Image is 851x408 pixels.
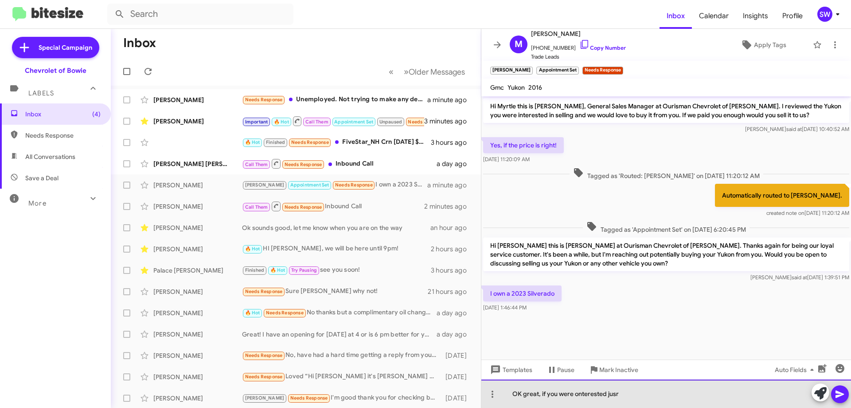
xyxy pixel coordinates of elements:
[766,210,804,216] span: created note on
[245,267,265,273] span: Finished
[736,3,775,29] a: Insights
[718,37,808,53] button: Apply Tags
[245,246,260,252] span: 🔥 Hot
[266,139,285,145] span: Finished
[481,380,851,408] div: OK great, if you were onterested jusr
[291,267,317,273] span: Try Pausing
[430,223,474,232] div: an hour ago
[242,265,431,275] div: see you soon!
[153,223,242,232] div: [PERSON_NAME]
[107,4,293,25] input: Search
[242,308,437,318] div: No thanks but a complimentary oil change would be great. May I please have that? 😊
[153,95,242,104] div: [PERSON_NAME]
[660,3,692,29] span: Inbox
[28,89,54,97] span: Labels
[531,28,626,39] span: [PERSON_NAME]
[242,95,427,105] div: Unemployed. Not trying to make any debts
[745,126,849,132] span: [PERSON_NAME] [DATE] 10:40:52 AM
[775,362,817,378] span: Auto Fields
[431,245,474,254] div: 2 hours ago
[92,110,101,119] span: (4)
[274,119,289,125] span: 🔥 Hot
[25,66,86,75] div: Chevrolet of Bowie
[242,286,428,297] div: Sure [PERSON_NAME] why not!
[409,67,465,77] span: Older Messages
[775,3,810,29] span: Profile
[242,180,427,190] div: I own a 2023 Silverado
[153,266,242,275] div: Palace [PERSON_NAME]
[245,162,268,167] span: Call Them
[153,159,242,168] div: [PERSON_NAME] [PERSON_NAME]
[531,52,626,61] span: Trade Leads
[431,138,474,147] div: 3 hours ago
[437,309,474,317] div: a day ago
[242,158,437,169] div: Inbound Call
[334,119,373,125] span: Appointment Set
[786,126,802,132] span: said at
[384,63,470,81] nav: Page navigation example
[290,182,329,188] span: Appointment Set
[12,37,99,58] a: Special Campaign
[25,110,101,119] span: Inbox
[242,244,431,254] div: HI [PERSON_NAME], we will be here until 9pm!
[539,362,582,378] button: Pause
[28,199,47,207] span: More
[792,274,807,281] span: said at
[245,374,283,380] span: Needs Response
[245,353,283,358] span: Needs Response
[570,167,763,180] span: Tagged as 'Routed: [PERSON_NAME]' on [DATE] 11:20:12 AM
[153,117,242,126] div: [PERSON_NAME]
[437,159,474,168] div: a day ago
[810,7,841,22] button: SW
[579,44,626,51] a: Copy Number
[245,310,260,316] span: 🔥 Hot
[153,351,242,360] div: [PERSON_NAME]
[768,362,824,378] button: Auto Fields
[153,245,242,254] div: [PERSON_NAME]
[483,285,562,301] p: I own a 2023 Silverado
[408,119,445,125] span: Needs Response
[25,131,101,140] span: Needs Response
[242,330,437,339] div: Great! I have an opening for [DATE] at 4 or is 6 pm better for you?
[290,395,328,401] span: Needs Response
[242,223,430,232] div: Ok sounds good, let me know when you are on the way
[428,287,474,296] div: 21 hours ago
[692,3,736,29] span: Calendar
[153,181,242,190] div: [PERSON_NAME]
[242,372,441,382] div: Loved “Hi [PERSON_NAME] it's [PERSON_NAME] at Ourisman Chevrolet of Bowie. I just wanted to check...
[490,67,533,75] small: [PERSON_NAME]
[153,394,242,403] div: [PERSON_NAME]
[153,309,242,317] div: [PERSON_NAME]
[483,156,530,162] span: [DATE] 11:20:09 AM
[557,362,574,378] span: Pause
[245,139,260,145] span: 🔥 Hot
[483,304,527,311] span: [DATE] 1:46:44 PM
[383,63,399,81] button: Previous
[817,7,832,22] div: SW
[379,119,402,125] span: Unpaused
[153,372,242,381] div: [PERSON_NAME]
[437,330,474,339] div: a day ago
[39,43,92,52] span: Special Campaign
[715,184,849,207] p: Automatically routed to [PERSON_NAME].
[750,274,849,281] span: [PERSON_NAME] [DATE] 1:39:51 PM
[242,115,424,127] div: I no longer own the Impala. Thanks.
[245,395,285,401] span: [PERSON_NAME]
[245,182,285,188] span: [PERSON_NAME]
[483,238,849,271] p: Hi [PERSON_NAME] this is [PERSON_NAME] at Ourisman Chevrolet of [PERSON_NAME]. Thanks again for b...
[483,98,849,123] p: Hi Myrtle this is [PERSON_NAME], General Sales Manager at Ourisman Chevrolet of [PERSON_NAME]. I ...
[335,182,373,188] span: Needs Response
[599,362,638,378] span: Mark Inactive
[245,204,268,210] span: Call Them
[305,119,328,125] span: Call Them
[515,37,523,51] span: M
[25,152,75,161] span: All Conversations
[398,63,470,81] button: Next
[153,202,242,211] div: [PERSON_NAME]
[25,174,59,182] span: Save a Deal
[490,83,504,91] span: Gmc
[242,137,431,147] div: FiveStar_NH Crn [DATE] $3.76 -3.75 Crn [DATE] $3.69 -3.75 Bns [DATE] $9.42 -13.5 Bns [DATE] $9.29...
[582,362,645,378] button: Mark Inactive
[441,351,474,360] div: [DATE]
[507,83,525,91] span: Yukon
